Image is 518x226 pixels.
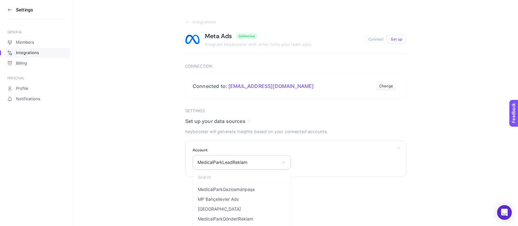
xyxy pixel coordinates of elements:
[4,2,23,7] span: Feedback
[7,30,66,34] div: GENERAL
[497,205,512,220] div: Open Intercom Messenger
[193,20,216,25] span: Integrations
[228,83,314,89] span: [EMAIL_ADDRESS][DOMAIN_NAME]
[387,35,406,44] button: Set up
[16,86,28,91] span: Profile
[4,58,70,68] a: Billing
[193,148,291,153] label: Account
[365,35,387,44] button: Connect
[193,171,291,183] input: Search
[16,7,33,12] h3: Settings
[185,109,406,113] h3: Settings
[391,37,402,42] span: Set up
[375,81,397,91] button: Change
[4,94,70,104] a: Notifications
[193,83,314,89] h2: Connected to:
[185,128,406,135] p: heybooster will generate insights based on your connected accounts.
[16,50,39,55] span: Integrations
[16,40,34,45] span: Members
[4,48,70,58] a: Integrations
[198,207,241,212] span: [GEOGRAPHIC_DATA]
[198,160,279,165] span: MedicalParkLeadReklam
[7,76,66,81] div: PERSONAL
[238,34,255,38] div: Connected
[198,216,253,221] span: MedicalParkGönderiReklam
[198,197,239,202] span: MP Bahçelievler Ads
[4,38,70,47] a: Members
[205,42,313,47] span: Integrate Heybooster with other tools your team uses.
[205,32,232,40] h1: Meta Ads
[16,61,27,66] span: Billing
[185,64,406,69] h3: Connection
[16,97,40,101] span: Notifications
[185,118,245,124] span: Set up your data sources
[185,20,406,25] a: Integrations
[368,37,383,42] span: Connect
[4,84,70,93] a: Profile
[198,187,255,192] span: MedicalParkGaziosmanpaşa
